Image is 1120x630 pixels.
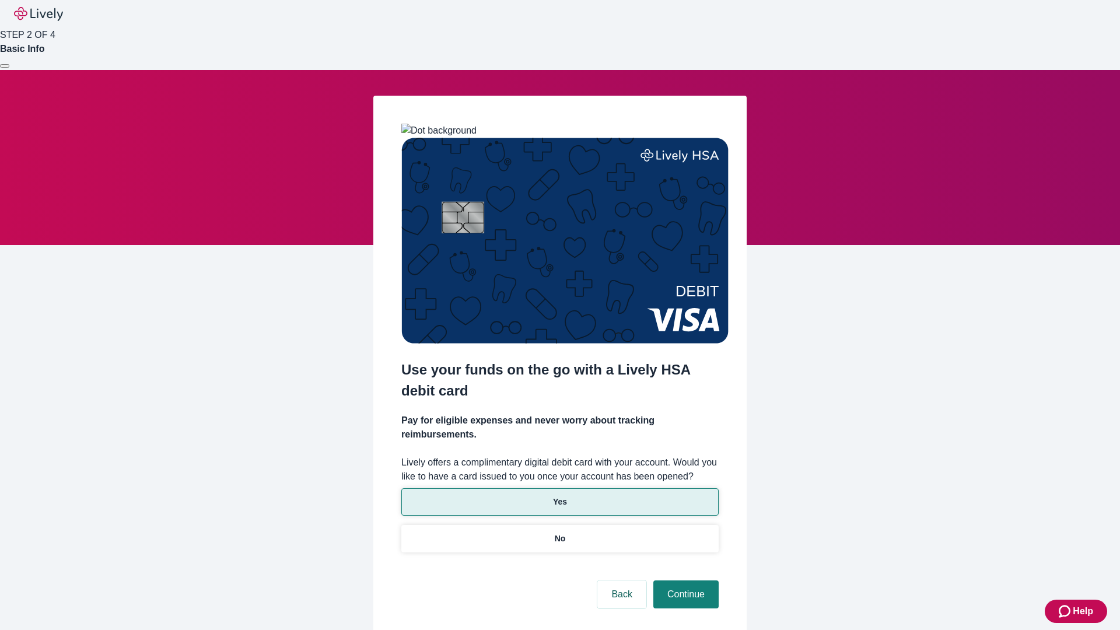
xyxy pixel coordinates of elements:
[653,580,719,608] button: Continue
[401,359,719,401] h2: Use your funds on the go with a Lively HSA debit card
[401,414,719,442] h4: Pay for eligible expenses and never worry about tracking reimbursements.
[1073,604,1093,618] span: Help
[555,533,566,545] p: No
[1059,604,1073,618] svg: Zendesk support icon
[401,525,719,552] button: No
[401,124,477,138] img: Dot background
[553,496,567,508] p: Yes
[401,138,729,344] img: Debit card
[401,488,719,516] button: Yes
[14,7,63,21] img: Lively
[597,580,646,608] button: Back
[1045,600,1107,623] button: Zendesk support iconHelp
[401,456,719,484] label: Lively offers a complimentary digital debit card with your account. Would you like to have a card...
